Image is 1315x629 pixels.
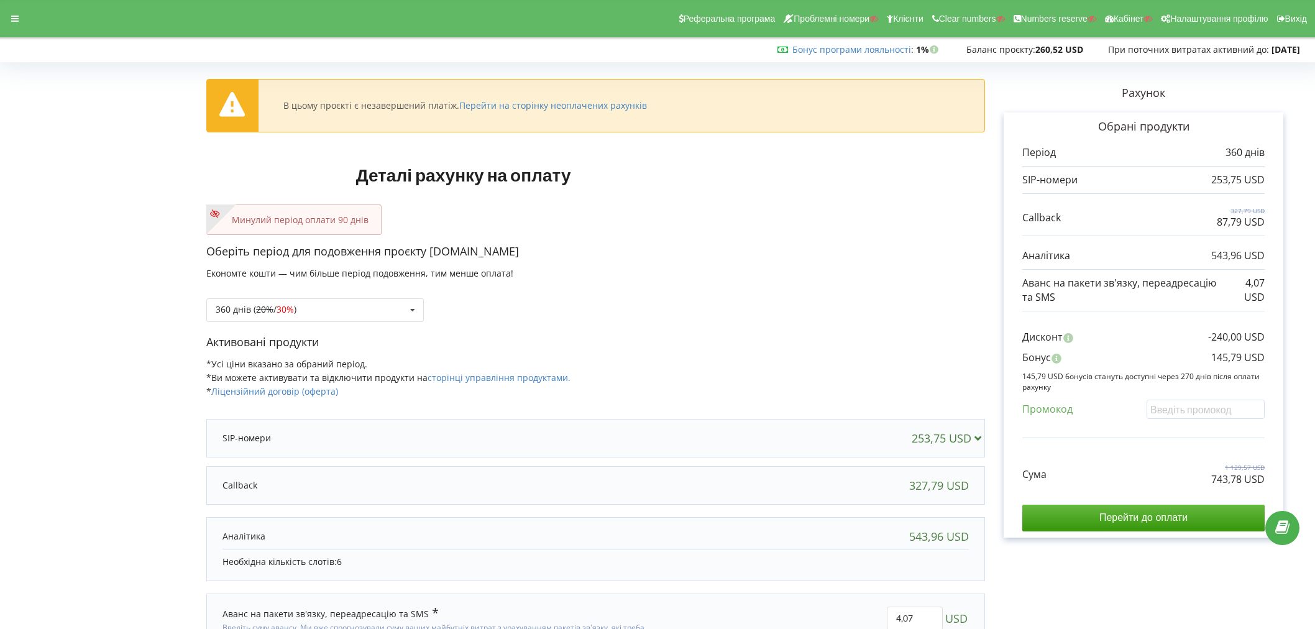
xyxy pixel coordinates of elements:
[966,44,1035,55] span: Баланс проєкту:
[1217,215,1265,229] p: 87,79 USD
[1022,505,1265,531] input: Перейти до оплати
[1211,173,1265,187] p: 253,75 USD
[222,556,969,568] p: Необхідна кількість слотів:
[1022,211,1061,225] p: Callback
[1285,14,1307,24] span: Вихід
[216,305,296,314] div: 360 днів ( / )
[206,145,720,204] h1: Деталі рахунку на оплату
[1022,145,1056,160] p: Період
[222,479,257,492] p: Callback
[1271,44,1300,55] strong: [DATE]
[428,372,570,383] a: сторінці управління продуктами.
[1211,249,1265,263] p: 543,96 USD
[916,44,942,55] strong: 1%
[1021,14,1088,24] span: Numbers reserve
[1211,472,1265,487] p: 743,78 USD
[1147,400,1265,419] input: Введіть промокод
[1022,371,1265,392] p: 145,79 USD бонусів стануть доступні через 270 днів після оплати рахунку
[206,267,513,279] span: Економте кошти — чим більше період подовження, тим менше оплата!
[1211,351,1265,365] p: 145,79 USD
[1226,145,1265,160] p: 360 днів
[1022,173,1078,187] p: SIP-номери
[792,44,914,55] span: :
[912,432,987,444] div: 253,75 USD
[206,244,985,260] p: Оберіть період для подовження проєкту [DOMAIN_NAME]
[206,372,570,383] span: *Ви можете активувати та відключити продукти на
[219,214,369,226] p: Минулий період оплати 90 днів
[1022,467,1047,482] p: Сума
[1211,463,1265,472] p: 1 129,57 USD
[1114,14,1144,24] span: Кабінет
[1170,14,1268,24] span: Налаштування профілю
[1108,44,1269,55] span: При поточних витратах активний до:
[459,99,647,111] a: Перейти на сторінку неоплачених рахунків
[1217,206,1265,215] p: 327,79 USD
[277,303,294,315] span: 30%
[1022,351,1051,365] p: Бонус
[939,14,996,24] span: Clear numbers
[985,85,1302,101] p: Рахунок
[1022,249,1070,263] p: Аналітика
[1022,330,1063,344] p: Дисконт
[256,303,273,315] s: 20%
[684,14,776,24] span: Реферальна програма
[792,44,911,55] a: Бонус програми лояльності
[909,479,969,492] div: 327,79 USD
[1035,44,1083,55] strong: 260,52 USD
[1227,276,1265,305] p: 4,07 USD
[337,556,342,567] span: 6
[1022,119,1265,135] p: Обрані продукти
[222,432,271,444] p: SIP-номери
[794,14,869,24] span: Проблемні номери
[283,100,647,111] div: В цьому проєкті є незавершений платіж.
[893,14,923,24] span: Клієнти
[1022,276,1227,305] p: Аванс на пакети зв'язку, переадресацію та SMS
[1208,330,1265,344] p: -240,00 USD
[909,530,969,543] div: 543,96 USD
[222,530,265,543] p: Аналітика
[1022,402,1073,416] p: Промокод
[211,385,338,397] a: Ліцензійний договір (оферта)
[222,607,439,620] div: Аванс на пакети зв'язку, переадресацію та SMS
[206,334,985,351] p: Активовані продукти
[206,358,367,370] span: *Усі ціни вказано за обраний період.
